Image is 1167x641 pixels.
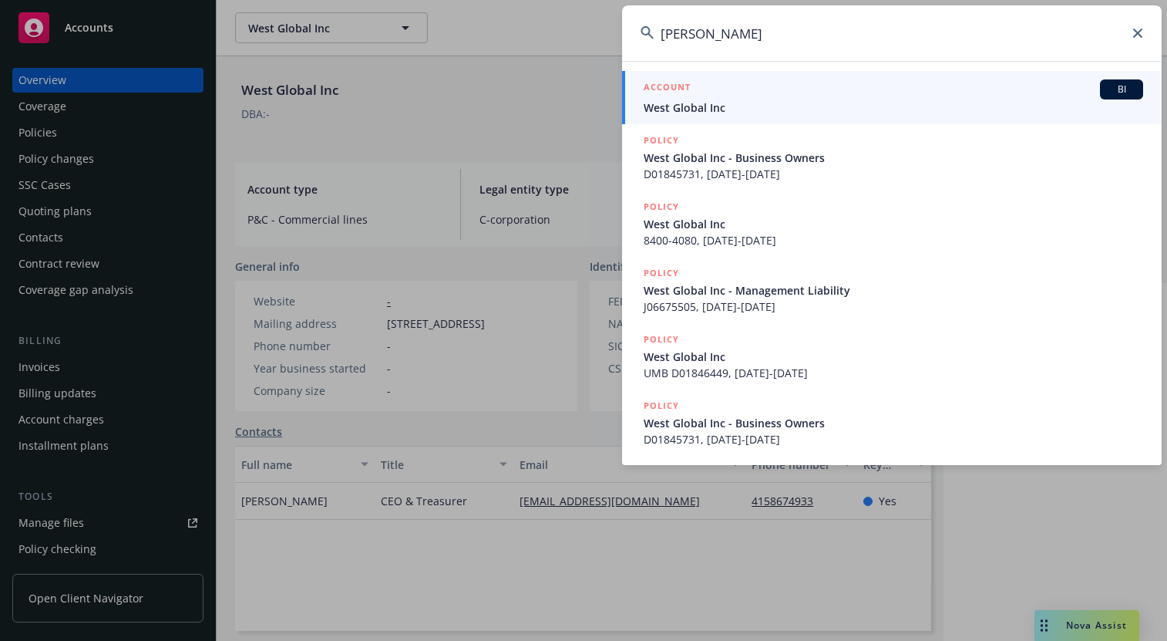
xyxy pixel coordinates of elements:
span: West Global Inc - Business Owners [644,415,1143,431]
a: POLICYWest Global IncUMB D01846449, [DATE]-[DATE] [622,323,1162,390]
span: J06675505, [DATE]-[DATE] [644,299,1143,315]
a: ACCOUNTBIWest Global Inc [622,71,1162,124]
a: POLICYWest Global Inc - Business OwnersD01845731, [DATE]-[DATE] [622,390,1162,456]
a: POLICYWest Global Inc8400-4080, [DATE]-[DATE] [622,191,1162,257]
span: West Global Inc - Business Owners [644,150,1143,166]
span: West Global Inc [644,216,1143,232]
h5: POLICY [644,133,679,148]
span: D01845731, [DATE]-[DATE] [644,166,1143,182]
h5: POLICY [644,398,679,413]
span: West Global Inc [644,349,1143,365]
h5: POLICY [644,199,679,214]
h5: ACCOUNT [644,79,691,98]
h5: POLICY [644,265,679,281]
h5: POLICY [644,332,679,347]
span: D01845731, [DATE]-[DATE] [644,431,1143,447]
input: Search... [622,5,1162,61]
span: BI [1106,83,1137,96]
span: West Global Inc [644,100,1143,116]
span: UMB D01846449, [DATE]-[DATE] [644,365,1143,381]
a: POLICYWest Global Inc - Business OwnersD01845731, [DATE]-[DATE] [622,124,1162,191]
span: 8400-4080, [DATE]-[DATE] [644,232,1143,248]
span: West Global Inc - Management Liability [644,282,1143,299]
a: POLICYWest Global Inc - Management LiabilityJ06675505, [DATE]-[DATE] [622,257,1162,323]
